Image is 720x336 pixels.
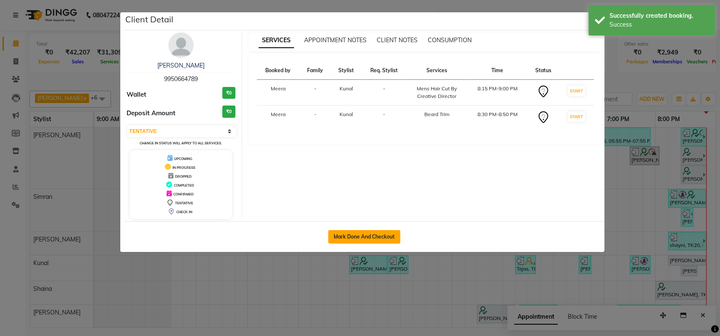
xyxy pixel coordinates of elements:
span: TENTATIVE [175,201,193,205]
button: START [568,111,585,122]
td: - [361,80,407,106]
span: IN PROGRESS [173,165,195,170]
span: Kunal [340,111,353,117]
span: SERVICES [259,33,294,48]
h3: ₹0 [222,106,235,118]
img: avatar [168,33,194,58]
th: Services [407,62,467,80]
a: [PERSON_NAME] [157,62,205,69]
span: 9950664789 [164,75,198,83]
td: - [361,106,407,130]
td: - [299,106,331,130]
span: Deposit Amount [127,108,175,118]
td: Meera [257,106,299,130]
td: - [299,80,331,106]
span: CONSUMPTION [428,36,472,44]
td: 8:30 PM-8:50 PM [467,106,528,130]
span: Wallet [127,90,146,100]
button: START [568,86,585,96]
small: Change in status will apply to all services. [140,141,222,145]
th: Family [299,62,331,80]
span: CHECK-IN [176,210,192,214]
span: CONFIRMED [173,192,194,196]
span: COMPLETED [174,183,194,187]
th: Time [467,62,528,80]
h5: Client Detail [125,13,173,26]
th: Req. Stylist [361,62,407,80]
h3: ₹0 [222,87,235,99]
div: Success [609,20,709,29]
th: Stylist [331,62,361,80]
td: Meera [257,80,299,106]
div: Beard Trim [412,111,462,118]
th: Status [527,62,558,80]
span: APPOINTMENT NOTES [304,36,367,44]
span: UPCOMING [174,157,192,161]
button: Mark Done And Checkout [328,230,400,244]
td: 8:15 PM-9:00 PM [467,80,528,106]
div: Successfully created booking. [609,11,709,20]
th: Booked by [257,62,299,80]
span: Kunal [340,85,353,92]
span: CLIENT NOTES [377,36,418,44]
span: DROPPED [175,174,191,179]
div: Mens Hair Cut By Creative Director [412,85,462,100]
